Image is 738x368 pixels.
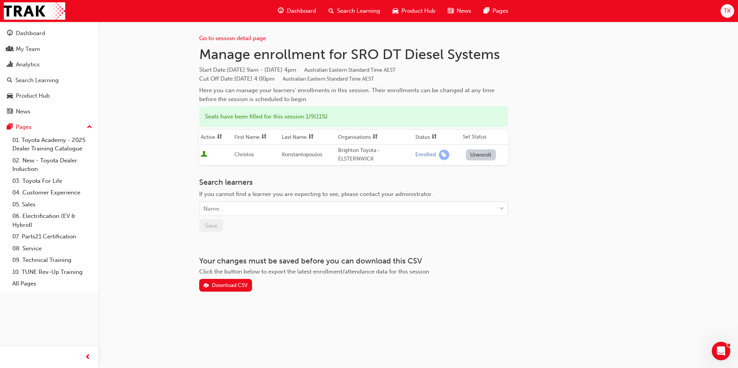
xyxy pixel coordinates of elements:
span: news-icon [7,108,13,115]
a: car-iconProduct Hub [386,3,442,19]
a: search-iconSearch Learning [322,3,386,19]
th: Toggle SortBy [199,130,233,145]
button: TK [721,4,734,18]
a: pages-iconPages [477,3,515,19]
a: 05. Sales [9,199,95,211]
span: sorting-icon [308,134,314,140]
span: TK [724,7,731,15]
div: News [16,107,30,116]
span: learningRecordVerb_ENROLL-icon [439,150,449,160]
span: car-icon [7,93,13,100]
span: Start Date : [199,66,508,74]
span: User is active [201,151,207,159]
span: up-icon [87,122,92,132]
span: Product Hub [401,7,435,15]
th: Toggle SortBy [233,130,280,145]
button: Pages [3,120,95,134]
button: Save [199,219,223,232]
a: 04. Customer Experience [9,187,95,199]
span: Cut Off Date : [DATE] 4:00pm [199,75,374,82]
a: Product Hub [3,89,95,103]
a: 10. TUNE Rev-Up Training [9,266,95,278]
span: Click the button below to export the latest enrollment/attendance data for this session [199,268,429,275]
img: Trak [4,2,65,20]
div: Search Learning [15,76,59,85]
div: Name [203,204,219,213]
div: Enrolled [415,151,436,159]
a: Go to session detail page [199,35,266,42]
span: [DATE] 9am - [DATE] 4pm [227,66,396,73]
span: Christos [234,151,254,158]
a: 01. Toyota Academy - 2025 Dealer Training Catalogue [9,134,95,155]
button: Unenroll [466,149,496,160]
div: Here you can manage your learners' enrollments in this session. Their enrollments can be changed ... [199,86,508,103]
span: sorting-icon [261,134,267,140]
span: sorting-icon [372,134,378,140]
a: 07. Parts21 Certification [9,231,95,243]
span: car-icon [393,6,398,16]
span: prev-icon [85,353,91,362]
h3: Your changes must be saved before you can download this CSV [199,257,508,265]
span: Australian Eastern Standard Time AEST [283,76,374,82]
iframe: Intercom live chat [712,342,730,360]
span: people-icon [7,46,13,53]
span: search-icon [328,6,334,16]
a: Dashboard [3,26,95,41]
div: My Team [16,45,40,54]
th: Set Status [461,130,508,145]
button: Download CSV [199,279,252,292]
a: News [3,105,95,119]
span: chart-icon [7,61,13,68]
div: Seats have been filled for this session : 1 / 9 ( 11% ) [199,106,508,127]
a: 03. Toyota For Life [9,175,95,187]
th: Toggle SortBy [280,130,336,145]
a: Search Learning [3,73,95,88]
span: guage-icon [7,30,13,37]
a: My Team [3,42,95,56]
span: search-icon [7,77,12,84]
span: Dashboard [287,7,316,15]
a: 09. Technical Training [9,254,95,266]
div: Brighton Toyota - ELSTERNWICK [338,146,412,164]
span: Pages [493,7,508,15]
a: Analytics [3,57,95,72]
button: DashboardMy TeamAnalyticsSearch LearningProduct HubNews [3,25,95,120]
span: pages-icon [7,124,13,131]
span: sorting-icon [217,134,222,140]
h3: Search learners [199,178,508,187]
span: sorting-icon [432,134,437,140]
span: If you cannot find a learner you are expecting to see, please contact your administrator. [199,191,433,198]
span: news-icon [448,6,454,16]
span: Konstantopoulos [282,151,322,158]
a: All Pages [9,278,95,290]
div: Analytics [16,60,40,69]
a: 02. New - Toyota Dealer Induction [9,155,95,175]
th: Toggle SortBy [337,130,414,145]
span: download-icon [203,283,209,289]
span: News [457,7,471,15]
div: Pages [16,123,32,132]
div: Download CSV [212,282,248,289]
span: guage-icon [278,6,284,16]
div: Product Hub [16,91,50,100]
span: Save [205,222,217,229]
a: 06. Electrification (EV & Hybrid) [9,210,95,231]
span: down-icon [499,204,504,214]
span: pages-icon [484,6,489,16]
a: 08. Service [9,243,95,255]
span: Australian Eastern Standard Time AEST [304,67,396,73]
th: Toggle SortBy [414,130,461,145]
a: news-iconNews [442,3,477,19]
div: Dashboard [16,29,45,38]
span: Search Learning [337,7,380,15]
a: guage-iconDashboard [272,3,322,19]
h1: Manage enrollment for SRO DT Diesel Systems [199,46,508,63]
